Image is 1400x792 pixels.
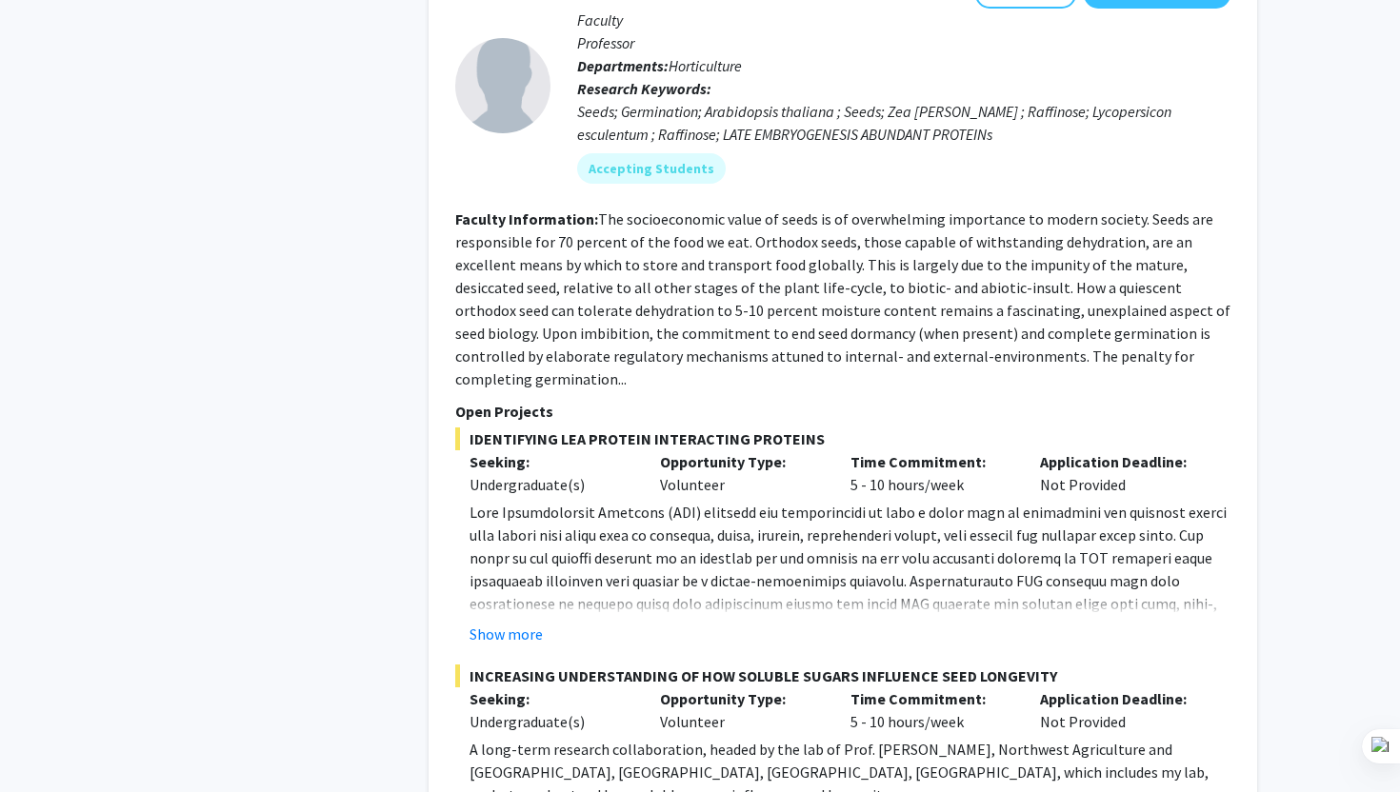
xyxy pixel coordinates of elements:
span: Horticulture [669,56,742,75]
div: Not Provided [1026,687,1216,733]
div: 5 - 10 hours/week [836,450,1027,496]
p: Opportunity Type: [660,450,822,473]
fg-read-more: The socioeconomic value of seeds is of overwhelming importance to modern society. Seeds are respo... [455,209,1230,388]
div: Volunteer [646,450,836,496]
div: 5 - 10 hours/week [836,687,1027,733]
p: Seeking: [470,687,631,710]
iframe: Chat [14,706,81,778]
b: Faculty Information: [455,209,598,228]
p: Time Commitment: [850,687,1012,710]
mat-chip: Accepting Students [577,153,726,184]
span: INCREASING UNDERSTANDING OF HOW SOLUBLE SUGARS INFLUENCE SEED LONGEVITY [455,664,1230,687]
div: Seeds; Germination; Arabidopsis thaliana ; Seeds; Zea [PERSON_NAME] ; Raffinose; Lycopersicon esc... [577,100,1230,146]
button: Show more [470,623,543,645]
p: Open Projects [455,400,1230,423]
p: Professor [577,31,1230,54]
span: IDENTIFYING LEA PROTEIN INTERACTING PROTEINS [455,427,1230,450]
div: Volunteer [646,687,836,733]
b: Departments: [577,56,669,75]
div: Undergraduate(s) [470,710,631,733]
p: Opportunity Type: [660,687,822,710]
p: Time Commitment: [850,450,1012,473]
p: Application Deadline: [1040,450,1202,473]
div: Not Provided [1026,450,1216,496]
b: Research Keywords: [577,79,711,98]
p: Faculty [577,9,1230,31]
div: Undergraduate(s) [470,473,631,496]
p: Seeking: [470,450,631,473]
p: Application Deadline: [1040,687,1202,710]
